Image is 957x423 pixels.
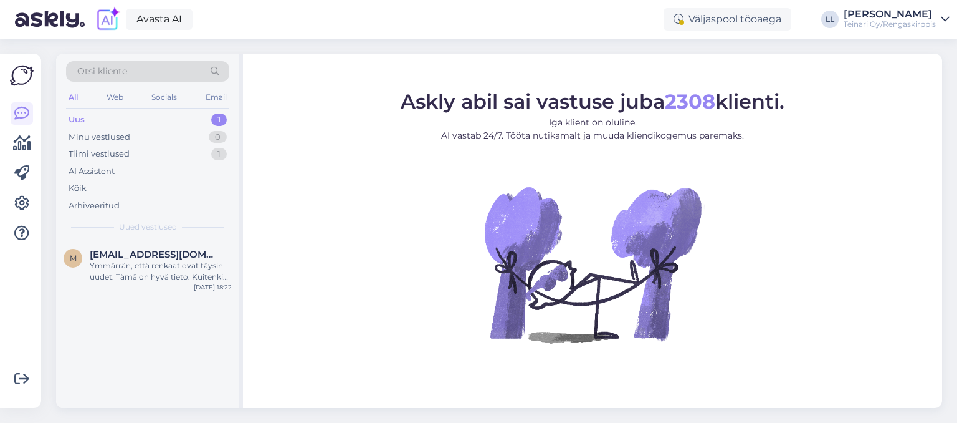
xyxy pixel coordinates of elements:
span: Uued vestlused [119,221,177,233]
div: Väljaspool tööaega [664,8,791,31]
img: No Chat active [480,152,705,376]
div: Socials [149,89,179,105]
div: AI Assistent [69,165,115,178]
span: M [70,253,77,263]
div: Arhiveeritud [69,200,120,212]
div: All [66,89,80,105]
div: Email [203,89,229,105]
div: 1 [211,114,227,126]
b: 2308 [665,89,715,113]
img: explore-ai [95,6,121,32]
div: Uus [69,114,85,126]
div: 1 [211,148,227,160]
div: Web [104,89,126,105]
div: LL [821,11,839,28]
img: Askly Logo [10,64,34,87]
p: Iga klient on oluline. AI vastab 24/7. Tööta nutikamalt ja muuda kliendikogemus paremaks. [401,115,784,142]
div: [PERSON_NAME] [844,9,936,19]
a: [PERSON_NAME]Teinari Oy/Rengaskirppis [844,9,950,29]
div: Ymmärrän, että renkaat ovat täysin uudet. Tämä on hyvä tieto. Kuitenkin, jotta voimme tehdä tarjo... [90,260,232,283]
div: Tiimi vestlused [69,148,130,160]
div: Teinari Oy/Rengaskirppis [844,19,936,29]
span: Maritapost@gmail.com [90,249,219,260]
a: Avasta AI [126,9,193,30]
div: 0 [209,131,227,143]
span: Otsi kliente [77,65,127,78]
div: Kõik [69,182,87,195]
div: Minu vestlused [69,131,130,143]
div: [DATE] 18:22 [194,283,232,292]
span: Askly abil sai vastuse juba klienti. [401,89,784,113]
